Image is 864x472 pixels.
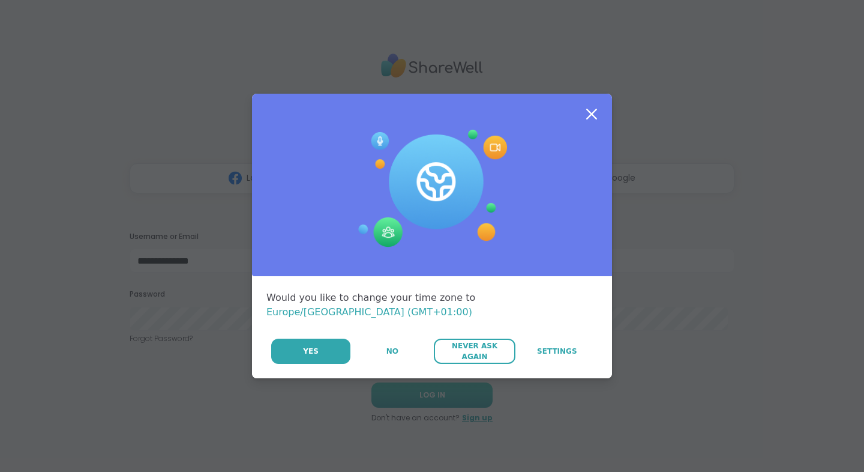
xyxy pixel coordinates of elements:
[271,339,350,364] button: Yes
[434,339,515,364] button: Never Ask Again
[266,291,598,319] div: Would you like to change your time zone to
[537,346,577,357] span: Settings
[386,346,398,357] span: No
[357,130,507,247] img: Session Experience
[440,340,509,362] span: Never Ask Again
[303,346,319,357] span: Yes
[352,339,433,364] button: No
[517,339,598,364] a: Settings
[266,306,472,318] span: Europe/[GEOGRAPHIC_DATA] (GMT+01:00)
